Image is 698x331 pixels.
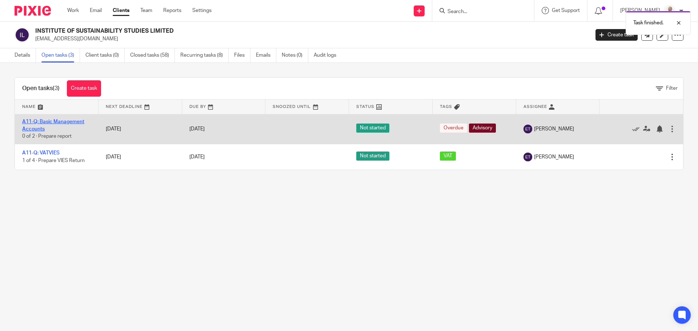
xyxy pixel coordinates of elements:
a: Email [90,7,102,14]
span: Filter [666,86,678,91]
span: VAT [440,152,456,161]
span: Status [356,105,374,109]
a: Notes (0) [282,48,308,62]
a: Recurring tasks (8) [180,48,229,62]
td: [DATE] [99,144,182,170]
span: (3) [53,85,60,91]
a: Client tasks (0) [85,48,125,62]
img: svg%3E [523,153,532,161]
p: [EMAIL_ADDRESS][DOMAIN_NAME] [35,35,585,43]
span: Advisory [469,124,496,133]
span: Tags [440,105,452,109]
a: Files [234,48,250,62]
img: Mark%20LI%20profiler.png [664,5,675,17]
h1: Open tasks [22,85,60,92]
a: Audit logs [314,48,342,62]
span: [DATE] [189,154,205,160]
span: 0 of 2 · Prepare report [22,134,72,139]
a: Settings [192,7,212,14]
img: Pixie [15,6,51,16]
p: Task finished. [633,19,663,27]
a: Create task [67,80,101,97]
a: Clients [113,7,129,14]
span: 1 of 4 · Prepare VIES Return [22,158,85,163]
a: A11-Q: Basic Management Accounts [22,119,84,132]
a: Create task [595,29,638,41]
a: Closed tasks (58) [130,48,175,62]
span: Not started [356,152,389,161]
a: A11-Q: VATVIES [22,150,60,156]
a: Work [67,7,79,14]
img: svg%3E [523,125,532,133]
a: Details [15,48,36,62]
a: Emails [256,48,276,62]
span: [DATE] [189,126,205,132]
span: Overdue [440,124,467,133]
a: Team [140,7,152,14]
td: [DATE] [99,114,182,144]
span: Snoozed Until [273,105,311,109]
img: svg%3E [15,27,30,43]
span: Not started [356,124,389,133]
a: Open tasks (3) [41,48,80,62]
span: [PERSON_NAME] [534,153,574,161]
a: Reports [163,7,181,14]
h2: INSTITUTE OF SUSTAINABILITY STUDIES LIMITED [35,27,475,35]
span: [PERSON_NAME] [534,125,574,133]
a: Mark as done [632,125,643,133]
